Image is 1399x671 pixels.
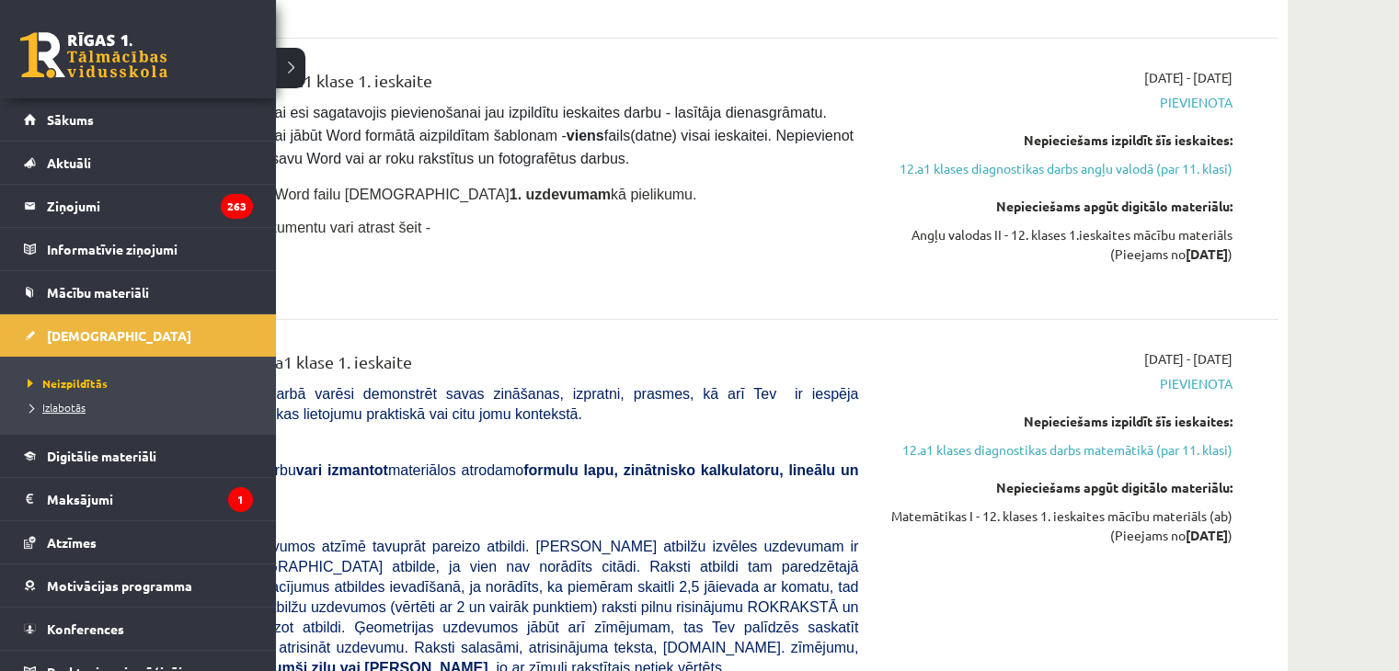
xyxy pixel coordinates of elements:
span: [DEMOGRAPHIC_DATA] [47,327,191,344]
legend: Informatīvie ziņojumi [47,228,253,270]
legend: Maksājumi [47,478,253,520]
a: Informatīvie ziņojumi [24,228,253,270]
strong: [DATE] [1186,527,1228,543]
a: Maksājumi1 [24,478,253,520]
span: Izlabotās [23,400,86,415]
span: Pievieno sagatavoto Word failu [DEMOGRAPHIC_DATA] kā pielikumu. [138,187,696,202]
span: Sākums [47,111,94,128]
a: Konferences [24,608,253,650]
a: Sākums [24,98,253,141]
span: [DATE] - [DATE] [1144,68,1233,87]
a: [DEMOGRAPHIC_DATA] [24,314,253,357]
legend: Ziņojumi [47,185,253,227]
a: Rīgas 1. Tālmācības vidusskola [20,32,167,78]
span: Neizpildītās [23,376,108,391]
span: Motivācijas programma [47,577,192,594]
span: Digitālie materiāli [47,448,156,464]
a: Atzīmes [24,521,253,563]
span: Pievienota [886,374,1233,393]
span: [DATE] - [DATE] [1144,349,1233,369]
span: Veicot pārbaudes darbu materiālos atrodamo [138,462,858,498]
div: Angļu valoda II JK 12.a1 klase 1. ieskaite [138,68,858,102]
a: Digitālie materiāli [24,435,253,477]
a: Mācību materiāli [24,271,253,313]
i: 1 [228,487,253,512]
i: 263 [221,194,253,219]
span: Mācību materiāli [47,284,149,301]
span: Aktuāli [47,154,91,171]
a: Motivācijas programma [24,564,253,607]
div: Matemātika JK 12.a1 klase 1. ieskaite [138,349,858,383]
a: Ziņojumi263 [24,185,253,227]
span: Atzīmes [47,534,97,551]
span: Aizpildāmo Word dokumentu vari atrast šeit - [138,220,430,235]
strong: [DATE] [1186,245,1228,262]
a: Aktuāli [24,142,253,184]
strong: viens [567,128,604,143]
div: Nepieciešams izpildīt šīs ieskaites: [886,412,1233,431]
b: vari izmantot [296,462,388,478]
a: Izlabotās [23,399,258,415]
div: Matemātikas I - 12. klases 1. ieskaites mācību materiāls (ab) (Pieejams no ) [886,506,1233,545]
span: [PERSON_NAME], vai esi sagatavojis pievienošanai jau izpildītu ieskaites darbu - lasītāja dienasg... [138,105,857,166]
strong: 1. uzdevumam [510,187,611,202]
div: Nepieciešams izpildīt šīs ieskaites: [886,131,1233,150]
a: 12.a1 klases diagnostikas darbs matemātikā (par 11. klasi) [886,440,1233,460]
a: Neizpildītās [23,375,258,392]
div: Angļu valodas II - 12. klases 1.ieskaites mācību materiāls (Pieejams no ) [886,225,1233,264]
div: Nepieciešams apgūt digitālo materiālu: [886,197,1233,216]
span: [PERSON_NAME] darbā varēsi demonstrēt savas zināšanas, izpratni, prasmes, kā arī Tev ir iespēja d... [138,386,858,422]
a: 12.a1 klases diagnostikas darbs angļu valodā (par 11. klasi) [886,159,1233,178]
span: Pievienota [886,93,1233,112]
span: Konferences [47,620,124,637]
div: Nepieciešams apgūt digitālo materiālu: [886,478,1233,497]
